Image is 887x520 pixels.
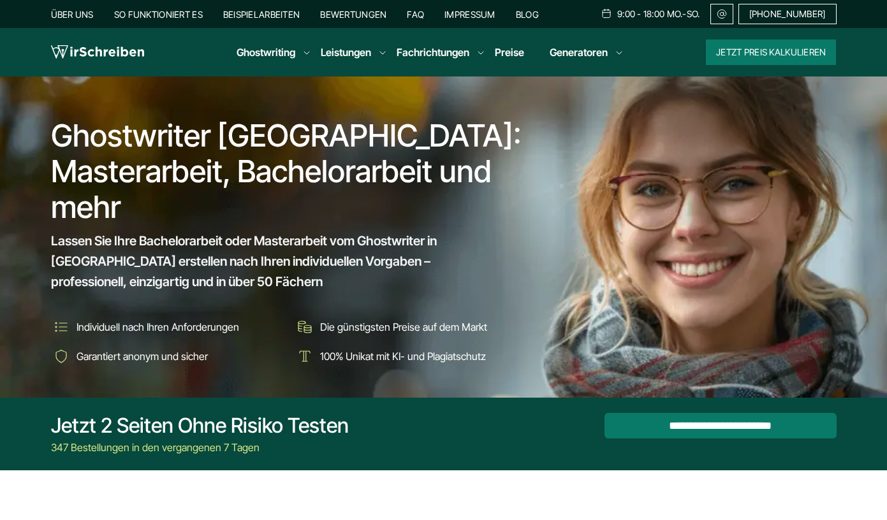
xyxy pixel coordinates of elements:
a: So funktioniert es [114,9,203,20]
a: Impressum [444,9,495,20]
a: [PHONE_NUMBER] [738,4,837,24]
a: Fachrichtungen [397,45,469,60]
a: Über uns [51,9,94,20]
span: [PHONE_NUMBER] [749,9,826,19]
a: Bewertungen [320,9,386,20]
a: Preise [495,46,524,59]
a: FAQ [407,9,424,20]
div: Jetzt 2 Seiten ohne Risiko testen [51,413,349,438]
img: logo wirschreiben [51,43,144,62]
span: Lassen Sie Ihre Bachelorarbeit oder Masterarbeit vom Ghostwriter in [GEOGRAPHIC_DATA] erstellen n... [51,231,506,292]
li: Individuell nach Ihren Anforderungen [51,317,286,337]
img: Die günstigsten Preise auf dem Markt [295,317,315,337]
h1: Ghostwriter [GEOGRAPHIC_DATA]: Masterarbeit, Bachelorarbeit und mehr [51,118,531,225]
a: Ghostwriting [237,45,295,60]
img: Email [716,9,728,19]
li: Garantiert anonym und sicher [51,346,286,366]
li: Die günstigsten Preise auf dem Markt [295,317,529,337]
img: Individuell nach Ihren Anforderungen [51,317,71,337]
button: Jetzt Preis kalkulieren [706,40,836,65]
span: 9:00 - 18:00 Mo.-So. [617,9,700,19]
img: 100% Unikat mit KI- und Plagiatschutz [295,346,315,366]
a: Generatoren [550,45,608,60]
a: Leistungen [321,45,371,60]
a: Beispielarbeiten [223,9,300,20]
a: Blog [516,9,539,20]
img: Garantiert anonym und sicher [51,346,71,366]
li: 100% Unikat mit KI- und Plagiatschutz [295,346,529,366]
div: 347 Bestellungen in den vergangenen 7 Tagen [51,440,349,455]
img: Schedule [601,8,612,18]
